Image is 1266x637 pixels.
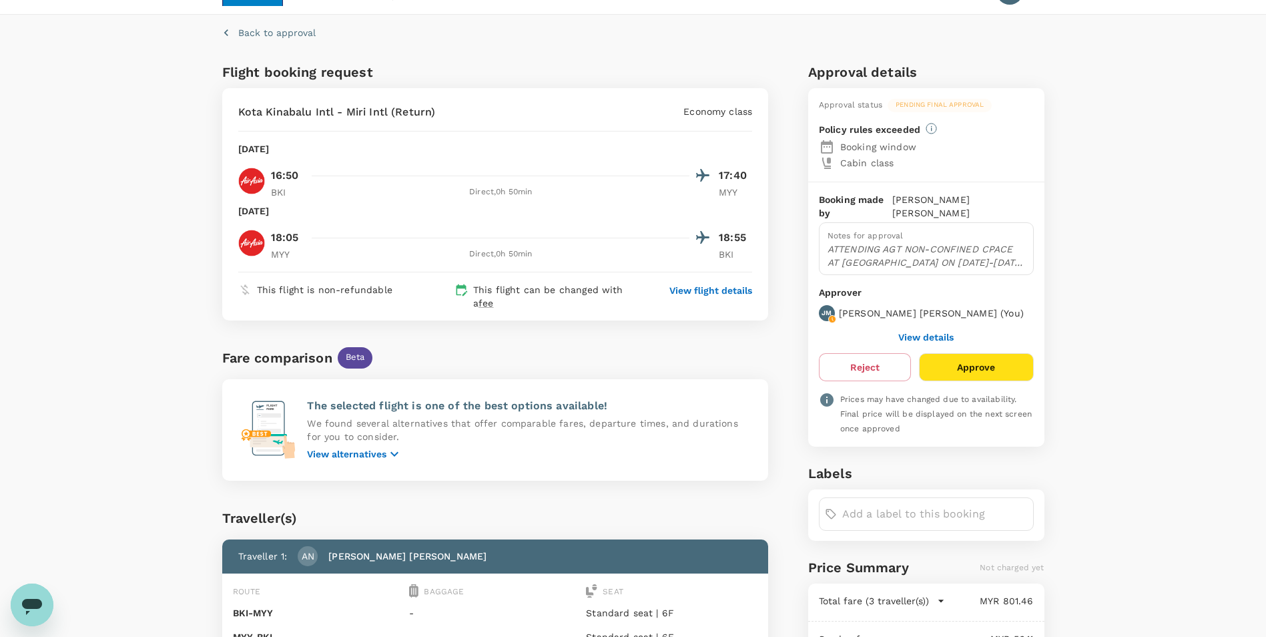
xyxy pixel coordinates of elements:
[222,507,769,529] div: Traveller(s)
[312,186,690,199] div: Direct , 0h 50min
[828,231,904,240] span: Notes for approval
[719,248,752,261] p: BKI
[271,186,304,199] p: BKI
[409,584,418,598] img: baggage-icon
[819,286,1034,300] p: Approver
[669,284,752,297] button: View flight details
[271,168,299,184] p: 16:50
[840,395,1032,433] span: Prices may have changed due to availability. Final price will be displayed on the next screen onc...
[307,417,752,443] p: We found several alternatives that offer comparable fares, departure times, and durations for you...
[808,61,1044,83] h6: Approval details
[839,306,1024,320] p: [PERSON_NAME] [PERSON_NAME] ( You )
[892,193,1034,220] p: [PERSON_NAME] [PERSON_NAME]
[840,156,1034,170] p: Cabin class
[233,587,261,596] span: Route
[222,26,316,39] button: Back to approval
[307,447,386,461] p: View alternatives
[238,550,288,563] p: Traveller 1 :
[307,446,402,462] button: View alternatives
[945,594,1034,608] p: MYR 801.46
[819,594,929,608] p: Total fare (3 traveller(s))
[819,123,920,136] p: Policy rules exceeded
[424,587,464,596] span: Baggage
[11,584,53,626] iframe: Button to launch messaging window
[828,242,1025,269] p: ATTENDING AGT NON-CONFINED CPACE AT [GEOGRAPHIC_DATA] ON [DATE]-[DATE] -TAF-042-25_AGT TRAINING A...
[233,606,404,620] p: BKI - MYY
[840,140,1034,154] p: Booking window
[898,332,954,343] button: View details
[586,606,757,620] p: Standard seat | 6F
[683,105,752,118] p: Economy class
[819,193,892,220] p: Booking made by
[238,26,316,39] p: Back to approval
[819,353,911,381] button: Reject
[819,99,882,112] div: Approval status
[822,308,832,318] p: JM
[312,248,690,261] div: Direct , 0h 50min
[719,230,752,246] p: 18:55
[808,557,909,578] h6: Price Summary
[238,204,270,218] p: [DATE]
[238,168,265,194] img: AK
[271,230,299,246] p: 18:05
[238,230,265,256] img: AK
[888,100,992,110] span: Pending final approval
[808,463,1044,484] h6: Labels
[222,61,493,83] h6: Flight booking request
[819,594,945,608] button: Total fare (3 traveller(s))
[271,248,304,261] p: MYY
[980,563,1044,572] span: Not charged yet
[238,104,436,120] p: Kota Kinabalu Intl - Miri Intl (Return)
[479,298,493,308] span: fee
[302,550,314,563] p: AN
[257,283,392,296] p: This flight is non-refundable
[338,351,373,364] span: Beta
[222,347,332,369] div: Fare comparison
[473,283,644,310] p: This flight can be changed with a
[328,550,487,563] p: [PERSON_NAME] [PERSON_NAME]
[842,503,1028,525] input: Add a label to this booking
[603,587,623,596] span: Seat
[719,186,752,199] p: MYY
[719,168,752,184] p: 17:40
[238,142,270,156] p: [DATE]
[586,584,597,598] img: seat-icon
[919,353,1033,381] button: Approve
[409,606,581,620] p: -
[307,398,752,414] p: The selected flight is one of the best options available!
